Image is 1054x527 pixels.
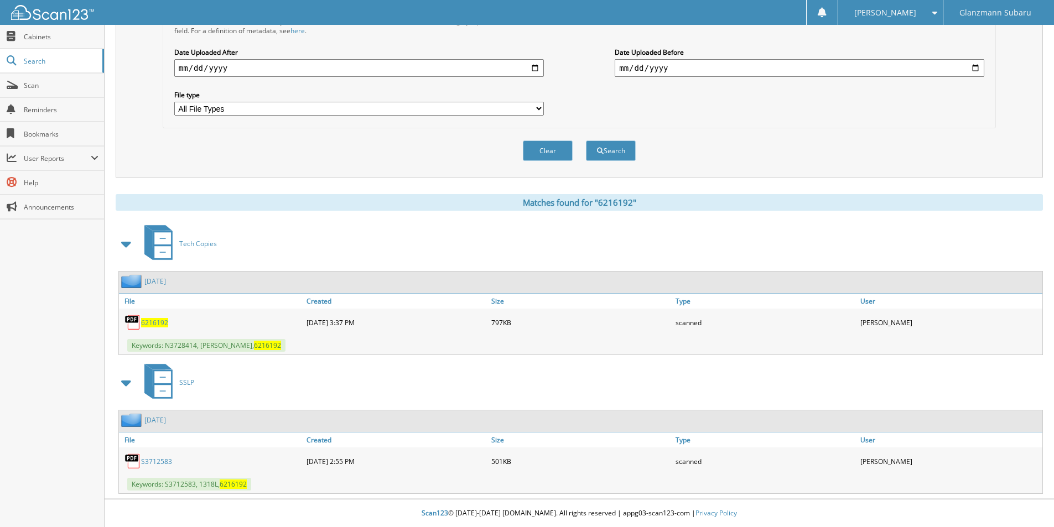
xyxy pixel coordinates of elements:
span: Tech Copies [179,239,217,248]
a: User [858,432,1042,447]
a: [DATE] [144,415,166,425]
span: Bookmarks [24,129,98,139]
a: User [858,294,1042,309]
div: [DATE] 3:37 PM [304,311,489,333]
span: Reminders [24,105,98,114]
span: 6216192 [254,341,281,350]
span: User Reports [24,154,91,163]
a: Size [489,432,673,447]
div: 797KB [489,311,673,333]
a: Privacy Policy [695,508,737,518]
a: [DATE] [144,276,166,286]
span: Keywords: S3712583, 1318L, [127,478,251,491]
div: [PERSON_NAME] [858,450,1042,472]
span: 6216192 [220,479,247,489]
span: Scan [24,81,98,90]
div: 501KB [489,450,673,472]
div: [DATE] 2:55 PM [304,450,489,472]
a: SSLP [138,361,194,404]
a: Type [673,294,858,309]
span: Cabinets [24,32,98,41]
a: here [290,26,305,35]
img: scan123-logo-white.svg [11,5,94,20]
input: end [615,59,984,77]
span: Keywords: N3728414, [PERSON_NAME], [127,339,285,352]
button: Search [586,140,636,161]
a: File [119,432,304,447]
iframe: Chat Widget [999,474,1054,527]
div: Matches found for "6216192" [116,194,1043,211]
div: scanned [673,450,858,472]
span: Announcements [24,202,98,212]
a: 6216192 [141,318,168,327]
span: [PERSON_NAME] [854,9,916,16]
span: Glanzmann Subaru [959,9,1031,16]
img: folder2.png [121,413,144,427]
img: folder2.png [121,274,144,288]
label: Date Uploaded Before [615,48,984,57]
button: Clear [523,140,573,161]
a: Type [673,432,858,447]
div: scanned [673,311,858,333]
span: SSLP [179,378,194,387]
label: File type [174,90,544,100]
a: Size [489,294,673,309]
span: Search [24,56,97,66]
span: Help [24,178,98,187]
label: Date Uploaded After [174,48,544,57]
a: File [119,294,304,309]
div: All metadata fields are searched by default. Select a cabinet with metadata to enable filtering b... [174,17,544,35]
a: Created [304,294,489,309]
div: [PERSON_NAME] [858,311,1042,333]
img: PDF.png [124,453,141,469]
a: S3712583 [141,457,172,466]
a: Created [304,432,489,447]
input: start [174,59,544,77]
span: Scan123 [422,508,448,518]
div: © [DATE]-[DATE] [DOMAIN_NAME]. All rights reserved | appg03-scan123-com | [105,500,1054,527]
img: PDF.png [124,314,141,331]
a: Tech Copies [138,222,217,265]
